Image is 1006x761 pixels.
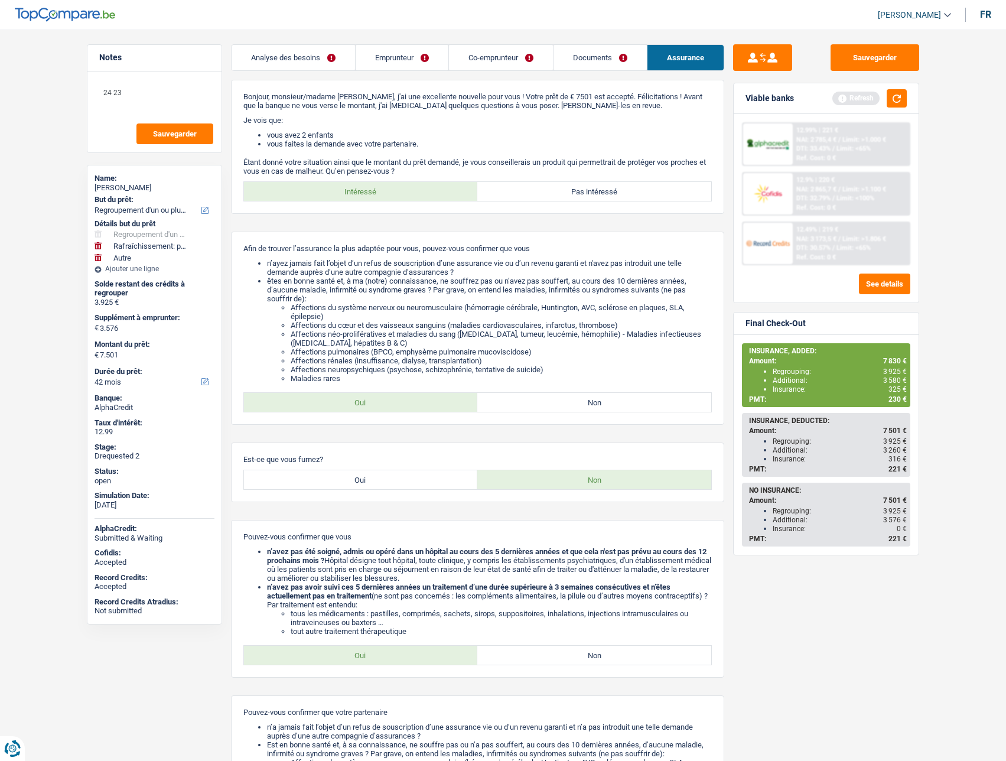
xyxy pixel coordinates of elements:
[95,418,214,428] div: Taux d'intérêt:
[883,368,907,376] span: 3 925 €
[838,136,841,144] span: /
[267,547,707,565] b: n’avez pas été soigné, admis ou opéré dans un hôpital au cours des 5 dernières années et que cela...
[773,368,907,376] div: Regrouping:
[267,139,712,148] li: vous faites la demande avec votre partenaire.
[883,357,907,365] span: 7 830 €
[647,45,724,70] a: Assurance
[291,365,712,374] li: Affections neuropsychiques (psychose, schizophrénie, tentative de suicide)
[796,186,836,193] span: NAI: 2 865,7 €
[980,9,991,20] div: fr
[773,516,907,524] div: Additional:
[95,279,214,298] div: Solde restant des crédits à regrouper
[836,145,871,152] span: Limit: <65%
[243,532,712,541] p: Pouvez-vous confirmer que vous
[291,347,712,356] li: Affections pulmonaires (BPCO, emphysème pulmonaire mucoviscidose)
[291,303,712,321] li: Affections du système nerveux ou neuromusculaire (hémorragie cérébrale, Huntington, AVC, sclérose...
[95,350,99,360] span: €
[95,597,214,607] div: Record Credits Atradius:
[477,470,711,489] label: Non
[796,154,836,162] div: Ref. Cost: 0 €
[99,53,210,63] h5: Notes
[95,183,214,193] div: [PERSON_NAME]
[883,376,907,385] span: 3 580 €
[883,496,907,505] span: 7 501 €
[842,235,886,243] span: Limit: >1.806 €
[267,131,712,139] li: vous avez 2 enfants
[95,427,214,437] div: 12.99
[267,723,712,740] li: n’a jamais fait l’objet d’un refus de souscription d’une assurance vie ou d’un revenu garanti et ...
[842,186,886,193] span: Limit: >1.100 €
[838,186,841,193] span: /
[291,609,712,627] li: tous les médicaments : pastilles, comprimés, sachets, sirops, suppositoires, inhalations, injecti...
[356,45,448,70] a: Emprunteur
[796,204,836,212] div: Ref. Cost: 0 €
[95,548,214,558] div: Cofidis:
[136,123,213,144] button: Sauvegarder
[153,130,197,138] span: Sauvegarder
[832,92,880,105] div: Refresh
[95,491,214,500] div: Simulation Date:
[749,465,907,473] div: PMT:
[95,367,212,376] label: Durée du prêt:
[773,507,907,515] div: Regrouping:
[746,232,790,254] img: Record Credits
[773,385,907,393] div: Insurance:
[796,126,838,134] div: 12.99% | 221 €
[291,356,712,365] li: Affections rénales (insuffisance, dialyse, transplantation)
[749,486,907,495] div: NO INSURANCE:
[773,376,907,385] div: Additional:
[95,606,214,616] div: Not submitted
[897,525,907,533] span: 0 €
[749,395,907,404] div: PMT:
[95,534,214,543] div: Submitted & Waiting
[796,176,835,184] div: 12.9% | 220 €
[291,627,712,636] li: tout autre traitement thérapeutique
[888,535,907,543] span: 221 €
[868,5,951,25] a: [PERSON_NAME]
[232,45,355,70] a: Analyse des besoins
[796,253,836,261] div: Ref. Cost: 0 €
[449,45,553,70] a: Co-emprunteur
[746,183,790,204] img: Cofidis
[95,265,214,273] div: Ajouter une ligne
[243,158,712,175] p: Étant donné votre situation ainsi que le montant du prêt demandé, je vous conseillerais un produi...
[773,455,907,463] div: Insurance:
[95,323,99,333] span: €
[243,116,712,125] p: Je vois que:
[267,583,670,600] b: n’avez pas avoir suivi ces 5 dernières années un traitement d’une durée supérieure à 3 semaines c...
[859,274,910,294] button: See details
[749,535,907,543] div: PMT:
[95,467,214,476] div: Status:
[95,298,214,307] div: 3.925 €
[267,259,712,277] li: n’ayez jamais fait l’objet d’un refus de souscription d’une assurance vie ou d’un revenu garanti ...
[883,446,907,454] span: 3 260 €
[832,194,835,202] span: /
[291,330,712,347] li: Affections néo-prolifératives et maladies du sang ([MEDICAL_DATA], tumeur, leucémie, hémophilie) ...
[749,427,907,435] div: Amount:
[796,145,831,152] span: DTI: 33.43%
[888,395,907,404] span: 230 €
[95,174,214,183] div: Name:
[883,437,907,445] span: 3 925 €
[477,646,711,665] label: Non
[244,470,478,489] label: Oui
[95,500,214,510] div: [DATE]
[243,708,712,717] p: Pouvez-vous confirmer que votre partenaire
[796,235,836,243] span: NAI: 3 173,5 €
[888,455,907,463] span: 316 €
[836,244,871,252] span: Limit: <65%
[773,525,907,533] div: Insurance:
[244,393,478,412] label: Oui
[749,357,907,365] div: Amount:
[95,582,214,591] div: Accepted
[749,496,907,505] div: Amount:
[773,446,907,454] div: Additional:
[95,313,212,323] label: Supplément à emprunter:
[15,8,115,22] img: TopCompare Logo
[95,573,214,583] div: Record Credits:
[554,45,647,70] a: Documents
[267,583,712,636] li: (ne sont pas concernés : les compléments alimentaires, la pilule ou d’autres moyens contraceptifs...
[244,646,478,665] label: Oui
[95,393,214,403] div: Banque:
[95,195,212,204] label: But du prêt:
